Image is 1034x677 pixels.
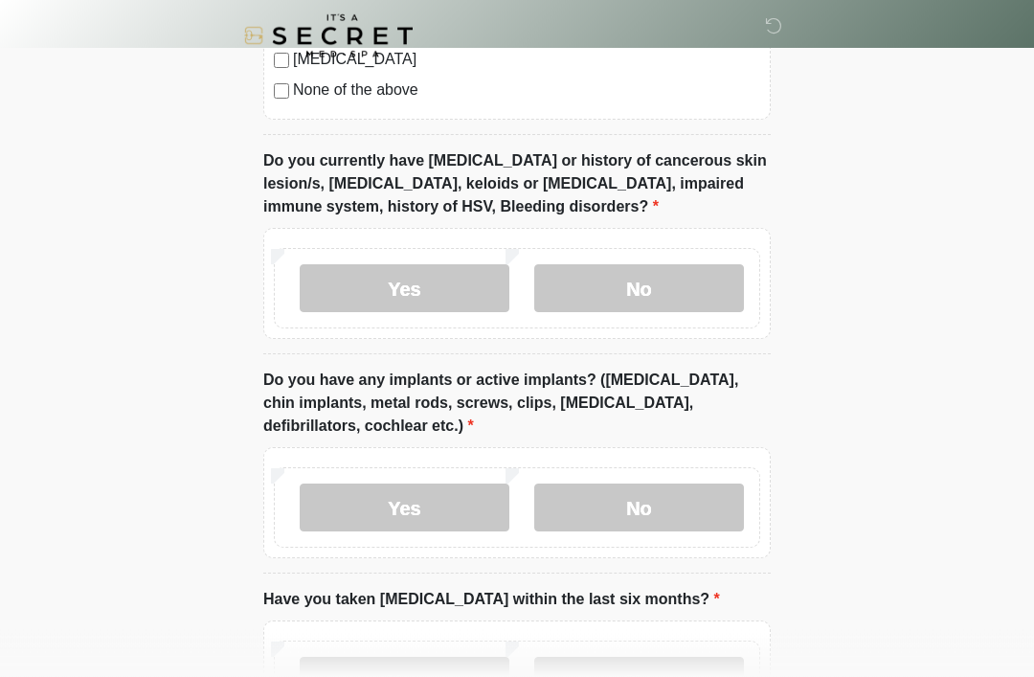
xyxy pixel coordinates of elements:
[263,150,771,219] label: Do you currently have [MEDICAL_DATA] or history of cancerous skin lesion/s, [MEDICAL_DATA], keloi...
[293,79,760,102] label: None of the above
[263,589,720,612] label: Have you taken [MEDICAL_DATA] within the last six months?
[534,485,744,532] label: No
[300,265,509,313] label: Yes
[244,14,413,57] img: It's A Secret Med Spa Logo
[300,485,509,532] label: Yes
[534,265,744,313] label: No
[263,370,771,439] label: Do you have any implants or active implants? ([MEDICAL_DATA], chin implants, metal rods, screws, ...
[274,84,289,100] input: None of the above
